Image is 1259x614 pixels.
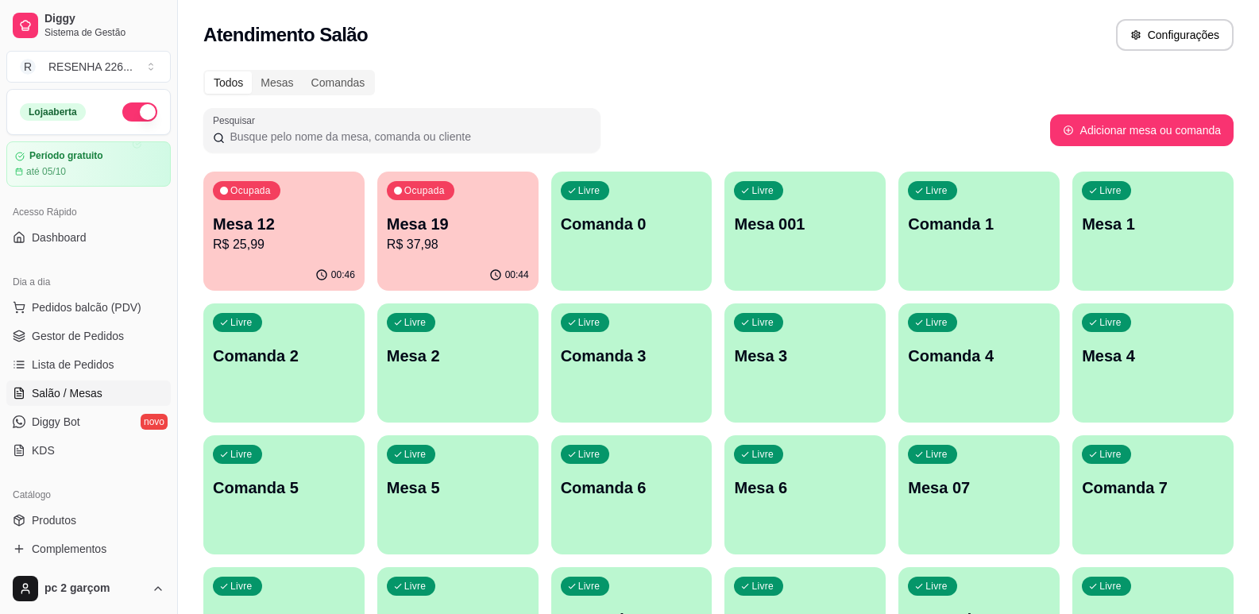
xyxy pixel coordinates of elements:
[578,184,601,197] p: Livre
[751,316,774,329] p: Livre
[908,477,1050,499] p: Mesa 07
[1072,172,1234,291] button: LivreMesa 1
[404,316,427,329] p: Livre
[6,323,171,349] a: Gestor de Pedidos
[724,303,886,423] button: LivreMesa 3
[29,150,103,162] article: Período gratuito
[6,141,171,187] a: Período gratuitoaté 05/10
[230,184,271,197] p: Ocupada
[551,172,713,291] button: LivreComanda 0
[925,184,948,197] p: Livre
[122,102,157,122] button: Alterar Status
[213,114,261,127] label: Pesquisar
[898,303,1060,423] button: LivreComanda 4
[203,172,365,291] button: OcupadaMesa 12R$ 25,9900:46
[20,59,36,75] span: R
[6,352,171,377] a: Lista de Pedidos
[751,580,774,593] p: Livre
[230,580,253,593] p: Livre
[20,103,86,121] div: Loja aberta
[578,448,601,461] p: Livre
[26,165,66,178] article: até 05/10
[734,345,876,367] p: Mesa 3
[6,409,171,434] a: Diggy Botnovo
[551,435,713,554] button: LivreComanda 6
[1050,114,1234,146] button: Adicionar mesa ou comanda
[48,59,133,75] div: RESENHA 226 ...
[551,303,713,423] button: LivreComanda 3
[44,12,164,26] span: Diggy
[578,580,601,593] p: Livre
[6,482,171,508] div: Catálogo
[230,316,253,329] p: Livre
[724,435,886,554] button: LivreMesa 6
[6,225,171,250] a: Dashboard
[1082,213,1224,235] p: Mesa 1
[561,477,703,499] p: Comanda 6
[908,345,1050,367] p: Comanda 4
[1116,19,1234,51] button: Configurações
[751,184,774,197] p: Livre
[205,71,252,94] div: Todos
[505,268,529,281] p: 00:44
[404,184,445,197] p: Ocupada
[230,448,253,461] p: Livre
[404,580,427,593] p: Livre
[6,269,171,295] div: Dia a dia
[213,235,355,254] p: R$ 25,99
[1082,477,1224,499] p: Comanda 7
[1072,303,1234,423] button: LivreMesa 4
[203,303,365,423] button: LivreComanda 2
[32,230,87,245] span: Dashboard
[6,508,171,533] a: Produtos
[32,442,55,458] span: KDS
[6,295,171,320] button: Pedidos balcão (PDV)
[908,213,1050,235] p: Comanda 1
[1099,316,1122,329] p: Livre
[404,448,427,461] p: Livre
[213,345,355,367] p: Comanda 2
[44,26,164,39] span: Sistema de Gestão
[1099,448,1122,461] p: Livre
[1082,345,1224,367] p: Mesa 4
[925,580,948,593] p: Livre
[387,235,529,254] p: R$ 37,98
[32,385,102,401] span: Salão / Mesas
[6,438,171,463] a: KDS
[898,435,1060,554] button: LivreMesa 07
[377,172,539,291] button: OcupadaMesa 19R$ 37,9800:44
[213,213,355,235] p: Mesa 12
[303,71,374,94] div: Comandas
[377,435,539,554] button: LivreMesa 5
[331,268,355,281] p: 00:46
[1072,435,1234,554] button: LivreComanda 7
[751,448,774,461] p: Livre
[213,477,355,499] p: Comanda 5
[734,477,876,499] p: Mesa 6
[44,581,145,596] span: pc 2 garçom
[387,345,529,367] p: Mesa 2
[377,303,539,423] button: LivreMesa 2
[6,536,171,562] a: Complementos
[925,448,948,461] p: Livre
[561,345,703,367] p: Comanda 3
[387,213,529,235] p: Mesa 19
[6,570,171,608] button: pc 2 garçom
[925,316,948,329] p: Livre
[724,172,886,291] button: LivreMesa 001
[898,172,1060,291] button: LivreComanda 1
[6,51,171,83] button: Select a team
[32,357,114,373] span: Lista de Pedidos
[387,477,529,499] p: Mesa 5
[32,299,141,315] span: Pedidos balcão (PDV)
[6,199,171,225] div: Acesso Rápido
[32,541,106,557] span: Complementos
[203,22,368,48] h2: Atendimento Salão
[578,316,601,329] p: Livre
[203,435,365,554] button: LivreComanda 5
[1099,184,1122,197] p: Livre
[734,213,876,235] p: Mesa 001
[1099,580,1122,593] p: Livre
[32,328,124,344] span: Gestor de Pedidos
[32,512,76,528] span: Produtos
